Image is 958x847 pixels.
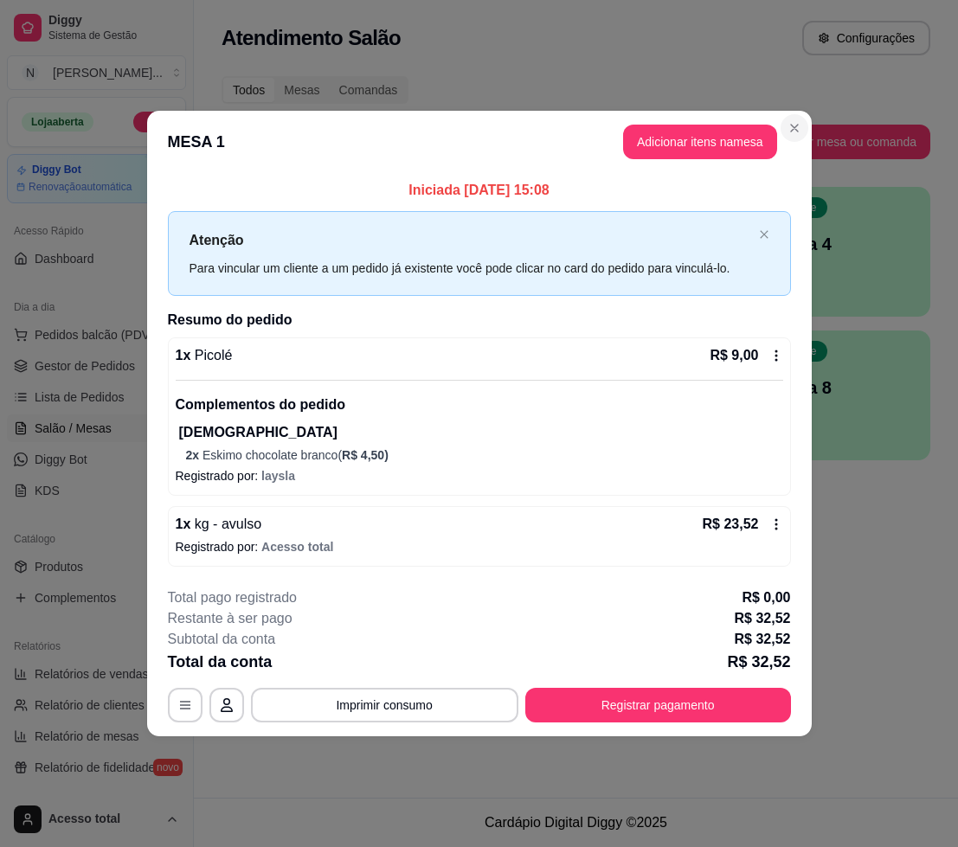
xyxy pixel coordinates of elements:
[261,540,333,554] span: Acesso total
[168,587,297,608] p: Total pago registrado
[179,422,783,443] p: [DEMOGRAPHIC_DATA]
[176,467,783,484] p: Registrado por:
[168,629,276,650] p: Subtotal da conta
[759,229,769,240] span: close
[168,180,791,201] p: Iniciada [DATE] 15:08
[176,538,783,555] p: Registrado por:
[168,608,293,629] p: Restante à ser pago
[190,259,752,278] div: Para vincular um cliente a um pedido já existente você pode clicar no card do pedido para vinculá...
[727,650,790,674] p: R$ 32,52
[176,395,783,415] p: Complementos do pedido
[781,114,808,142] button: Close
[525,688,791,722] button: Registrar pagamento
[186,448,203,462] span: 2 x
[261,469,295,483] span: laysla
[703,514,759,535] p: R$ 23,52
[176,514,262,535] p: 1 x
[735,608,791,629] p: R$ 32,52
[168,650,273,674] p: Total da conta
[190,517,261,531] span: kg - avulso
[342,448,389,462] span: R$ 4,50 )
[186,446,783,464] p: Eskimo chocolate branco (
[176,345,233,366] p: 1 x
[190,229,752,251] p: Atenção
[251,688,518,722] button: Imprimir consumo
[735,629,791,650] p: R$ 32,52
[190,348,232,363] span: Picolé
[168,310,791,330] h2: Resumo do pedido
[147,111,812,173] header: MESA 1
[623,125,777,159] button: Adicionar itens namesa
[742,587,790,608] p: R$ 0,00
[759,229,769,241] button: close
[710,345,758,366] p: R$ 9,00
